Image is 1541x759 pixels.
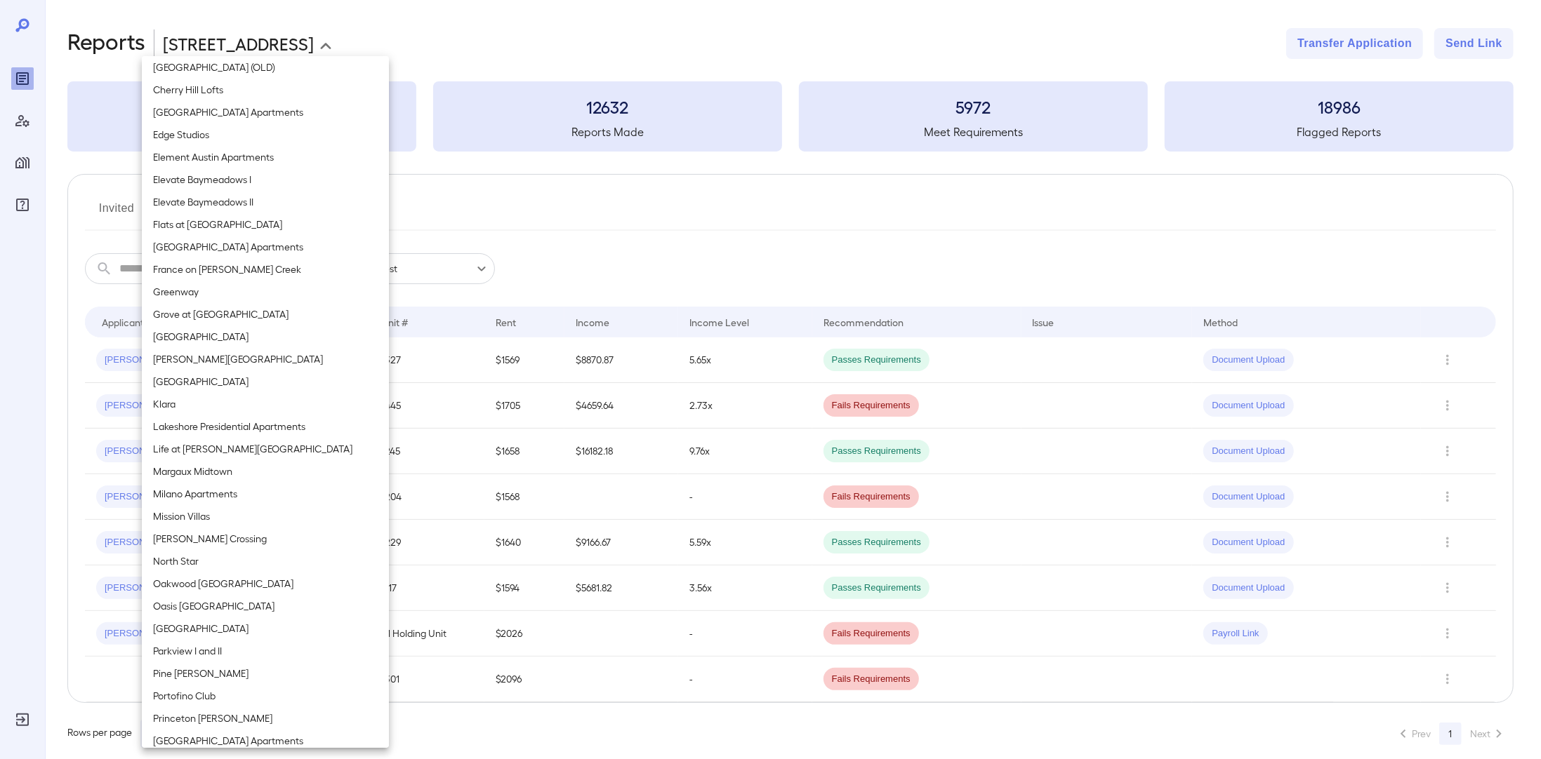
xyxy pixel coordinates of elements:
li: Cherry Hill Lofts [142,79,389,101]
li: Oasis [GEOGRAPHIC_DATA] [142,595,389,617]
li: Elevate Baymeadows II [142,191,389,213]
li: France on [PERSON_NAME] Creek [142,258,389,281]
li: [GEOGRAPHIC_DATA] Apartments [142,101,389,123]
li: Portofino Club [142,685,389,707]
li: [PERSON_NAME] Crossing [142,528,389,550]
li: Elevate Baymeadows I [142,168,389,191]
li: Margaux Midtown [142,460,389,483]
li: [GEOGRAPHIC_DATA] (OLD) [142,56,389,79]
li: Flats at [GEOGRAPHIC_DATA] [142,213,389,236]
li: Oakwood [GEOGRAPHIC_DATA] [142,572,389,595]
li: Parkview I and II [142,640,389,662]
li: Mission Villas [142,505,389,528]
li: Klara [142,393,389,415]
li: [GEOGRAPHIC_DATA] [142,617,389,640]
li: Milano Apartments [142,483,389,505]
li: Element Austin Apartments [142,146,389,168]
li: North Star [142,550,389,572]
li: [GEOGRAPHIC_DATA] Apartments [142,236,389,258]
li: Grove at [GEOGRAPHIC_DATA] [142,303,389,325]
li: Edge Studios [142,123,389,146]
li: Life at [PERSON_NAME][GEOGRAPHIC_DATA] [142,438,389,460]
li: Pine [PERSON_NAME] [142,662,389,685]
li: [GEOGRAPHIC_DATA] Apartments [142,730,389,752]
li: Lakeshore Presidential Apartments [142,415,389,438]
li: Greenway [142,281,389,303]
li: [PERSON_NAME][GEOGRAPHIC_DATA] [142,348,389,370]
li: Princeton [PERSON_NAME] [142,707,389,730]
li: [GEOGRAPHIC_DATA] [142,370,389,393]
li: [GEOGRAPHIC_DATA] [142,325,389,348]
